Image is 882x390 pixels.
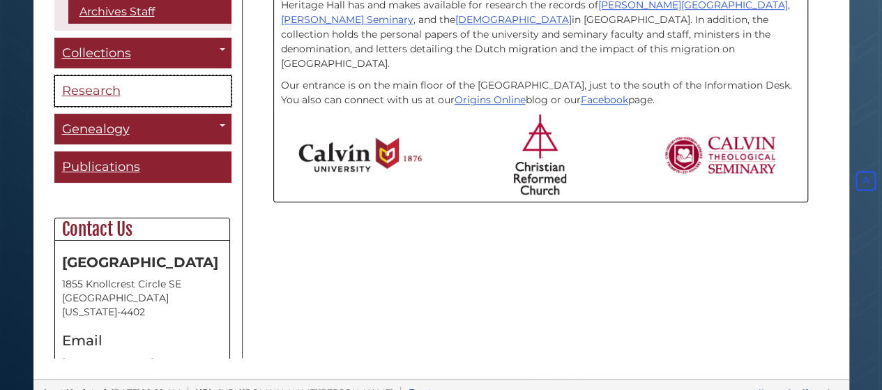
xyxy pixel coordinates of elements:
a: Research [54,75,231,107]
h4: Email [62,333,222,348]
span: Collections [62,45,131,61]
span: Publications [62,159,140,174]
span: Research [62,83,121,98]
img: Christian Reformed Church [514,114,566,195]
address: 1855 Knollcrest Circle SE [GEOGRAPHIC_DATA][US_STATE]-4402 [62,277,222,319]
a: [DEMOGRAPHIC_DATA] [455,13,572,26]
strong: [GEOGRAPHIC_DATA] [62,254,218,271]
img: Calvin University [298,137,422,172]
span: Genealogy [62,121,130,137]
a: [PERSON_NAME] Seminary [281,13,413,26]
a: Collections [54,38,231,69]
a: Facebook [581,93,628,106]
img: Calvin Theological Seminary [664,136,777,174]
a: Publications [54,151,231,183]
p: Our entrance is on the main floor of the [GEOGRAPHIC_DATA], just to the south of the Information ... [281,78,800,107]
a: Origins Online [455,93,526,106]
a: Back to Top [853,175,879,188]
h2: Contact Us [55,218,229,241]
a: Genealogy [54,114,231,145]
